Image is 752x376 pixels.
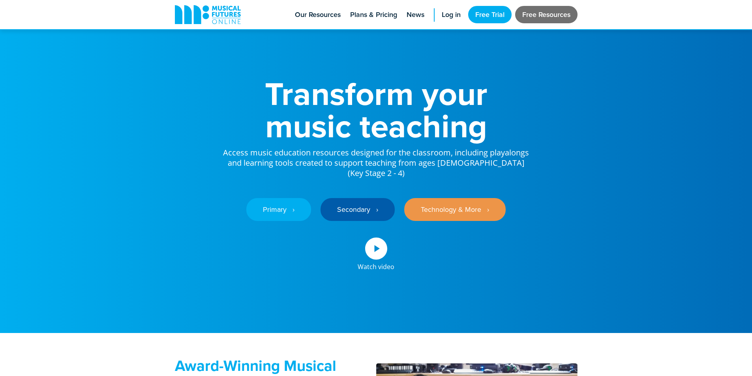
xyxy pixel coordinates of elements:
[442,9,461,20] span: Log in
[295,9,341,20] span: Our Resources
[358,260,394,270] div: Watch video
[468,6,512,23] a: Free Trial
[407,9,424,20] span: News
[222,77,530,142] h1: Transform your music teaching
[246,198,311,221] a: Primary ‎‏‏‎ ‎ ›
[404,198,506,221] a: Technology & More ‎‏‏‎ ‎ ›
[515,6,578,23] a: Free Resources
[350,9,397,20] span: Plans & Pricing
[321,198,395,221] a: Secondary ‎‏‏‎ ‎ ›
[222,142,530,178] p: Access music education resources designed for the classroom, including playalongs and learning to...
